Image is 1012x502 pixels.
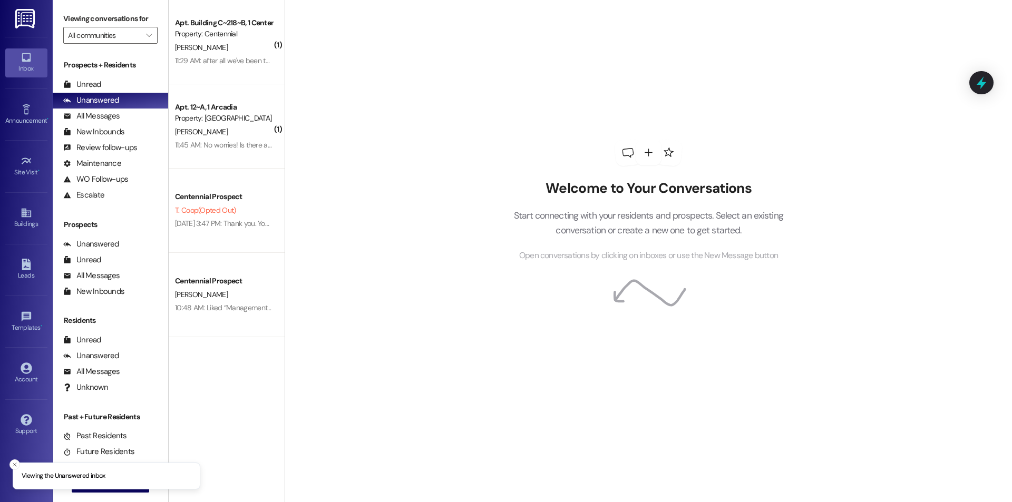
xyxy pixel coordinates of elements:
div: Prospects + Residents [53,60,168,71]
div: New Inbounds [63,286,124,297]
span: • [38,167,40,174]
div: 10:48 AM: Liked “Management Centennial (Centennial): Yes you have an active permit!” [175,303,438,312]
div: Centennial Prospect [175,191,273,202]
div: All Messages [63,366,120,377]
div: Apt. Building C~218~B, 1 Centennial [175,17,273,28]
div: Unread [63,254,101,265]
div: Unanswered [63,350,119,361]
div: Escalate [63,190,104,201]
div: Review follow-ups [63,142,137,153]
div: Residents [53,315,168,326]
a: Account [5,359,47,388]
a: Templates • [5,308,47,336]
div: 11:45 AM: No worries! Is there anything else from me that yall need? Done deal? [175,140,415,150]
div: Unread [63,334,101,346]
div: Prospects [53,219,168,230]
div: Unknown [63,382,108,393]
div: Property: Centennial [175,28,273,40]
h2: Welcome to Your Conversations [498,180,799,197]
img: ResiDesk Logo [15,9,37,28]
i:  [146,31,152,40]
label: Viewing conversations for [63,11,158,27]
span: T. Coop (Opted Out) [175,205,236,215]
a: Support [5,411,47,439]
span: • [47,115,48,123]
a: Leads [5,255,47,284]
a: Inbox [5,48,47,77]
div: Maintenance [63,158,121,169]
span: [PERSON_NAME] [175,290,228,299]
p: Start connecting with your residents and prospects. Select an existing conversation or create a n... [498,208,799,238]
a: Site Visit • [5,152,47,181]
div: Unread [63,79,101,90]
div: All Messages [63,111,120,122]
div: [DATE] 3:47 PM: Thank you. You will no longer receive texts from this thread. Please reply with '... [175,219,695,228]
div: Property: [GEOGRAPHIC_DATA] [175,113,273,124]
div: New Inbounds [63,126,124,137]
div: Apt. 12~A, 1 Arcadia [175,102,273,113]
div: Unanswered [63,95,119,106]
p: Viewing the Unanswered inbox [22,471,105,481]
span: [PERSON_NAME] [175,127,228,136]
a: Buildings [5,204,47,232]
span: Open conversations by clicking on inboxes or use the New Message button [519,249,778,262]
span: [PERSON_NAME] [175,43,228,52]
span: • [41,322,42,330]
input: All communities [68,27,141,44]
div: Future Residents [63,446,134,457]
div: Past Residents [63,430,127,441]
div: All Messages [63,270,120,281]
button: Close toast [9,459,20,470]
div: Past + Future Residents [53,411,168,422]
div: 11:29 AM: after all we've been through 😞 [175,56,297,65]
div: Centennial Prospect [175,275,273,287]
div: WO Follow-ups [63,174,128,185]
div: Unanswered [63,239,119,250]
